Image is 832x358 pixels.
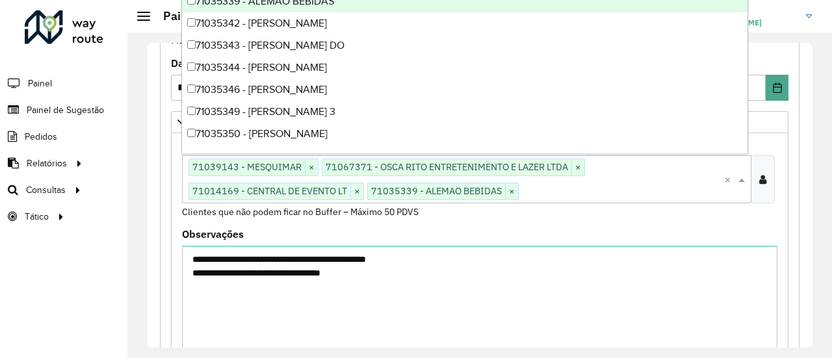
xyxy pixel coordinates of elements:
[171,111,788,133] a: Priorizar Cliente - Não podem ficar no buffer
[724,172,735,187] span: Clear all
[171,55,290,71] label: Data de Vigência Inicial
[571,160,584,175] span: ×
[182,123,747,145] div: 71035350 - [PERSON_NAME]
[26,183,66,197] span: Consultas
[505,184,518,199] span: ×
[189,183,350,199] span: 71014169 - CENTRAL DE EVENTO LT
[182,226,244,242] label: Observações
[305,160,318,175] span: ×
[182,57,747,79] div: 71035344 - [PERSON_NAME]
[350,184,363,199] span: ×
[322,159,571,175] span: 71067371 - OSCA RITO ENTRETENIMENTO E LAZER LTDA
[182,34,747,57] div: 71035343 - [PERSON_NAME] DO
[182,79,747,101] div: 71035346 - [PERSON_NAME]
[182,12,747,34] div: 71035342 - [PERSON_NAME]
[27,103,104,117] span: Painel de Sugestão
[368,183,505,199] span: 71035339 - ALEMAO BEBIDAS
[189,159,305,175] span: 71039143 - MESQUIMAR
[182,145,747,167] div: 71035354 - WELLESSE CRESCIO FER
[25,130,57,144] span: Pedidos
[182,101,747,123] div: 71035349 - [PERSON_NAME] 3
[27,157,67,170] span: Relatórios
[28,77,52,90] span: Painel
[766,75,788,101] button: Choose Date
[25,210,49,224] span: Tático
[150,9,348,23] h2: Painel de Sugestão - Criar registro
[182,206,419,218] small: Clientes que não podem ficar no Buffer – Máximo 50 PDVS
